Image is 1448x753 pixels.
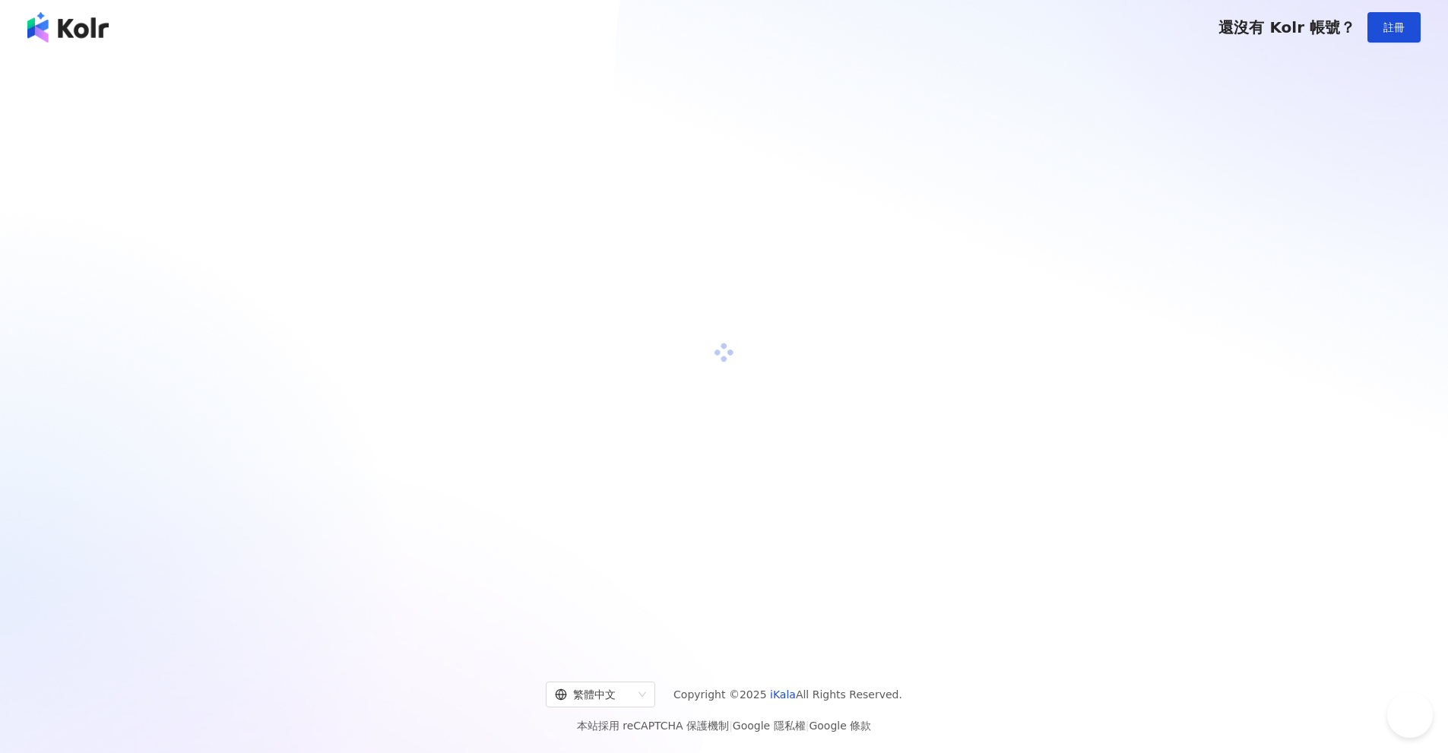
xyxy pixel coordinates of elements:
[1367,12,1421,43] button: 註冊
[1387,692,1433,738] iframe: Help Scout Beacon - Open
[809,720,871,732] a: Google 條款
[1218,18,1355,36] span: 還沒有 Kolr 帳號？
[1383,21,1405,33] span: 註冊
[577,717,871,735] span: 本站採用 reCAPTCHA 保護機制
[673,685,902,704] span: Copyright © 2025 All Rights Reserved.
[733,720,806,732] a: Google 隱私權
[555,682,632,707] div: 繁體中文
[729,720,733,732] span: |
[770,688,796,701] a: iKala
[27,12,109,43] img: logo
[806,720,810,732] span: |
